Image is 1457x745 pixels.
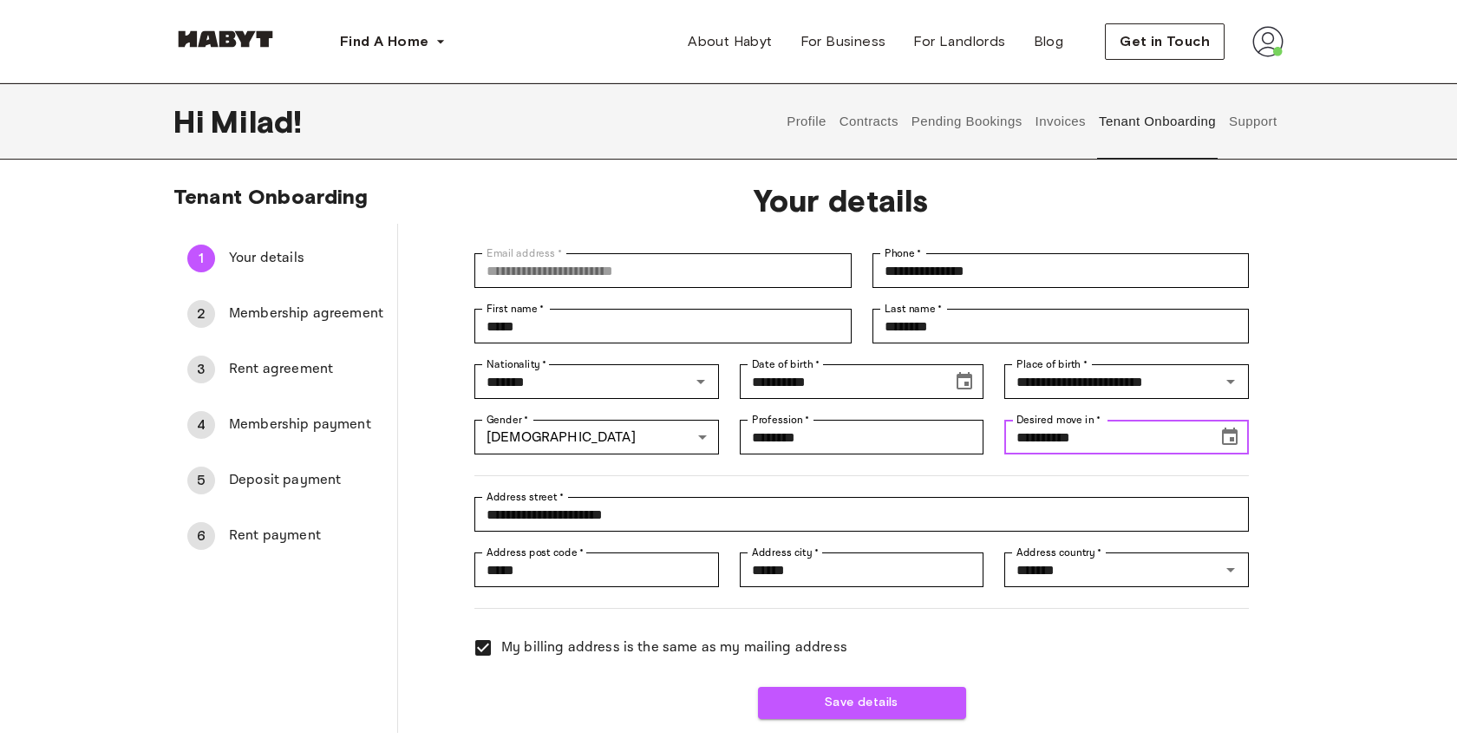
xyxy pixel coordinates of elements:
[1034,31,1064,52] span: Blog
[1097,83,1219,160] button: Tenant Onboarding
[872,309,1249,343] div: Last name
[474,420,719,454] div: [DEMOGRAPHIC_DATA]
[1252,26,1284,57] img: avatar
[173,238,397,279] div: 1Your details
[173,404,397,446] div: 4Membership payment
[187,411,215,439] div: 4
[474,552,719,587] div: Address post code
[487,545,584,560] label: Address post code
[229,526,383,546] span: Rent payment
[758,687,966,719] button: Save details
[1105,23,1225,60] button: Get in Touch
[173,103,211,140] span: Hi
[885,301,943,317] label: Last name
[474,497,1249,532] div: Address street
[487,356,547,372] label: Nationality
[487,489,565,505] label: Address street
[187,467,215,494] div: 5
[947,364,982,399] button: Choose date, selected date is May 15, 1992
[340,31,428,52] span: Find A Home
[689,369,713,394] button: Open
[1020,24,1078,59] a: Blog
[454,182,1228,219] span: Your details
[474,309,851,343] div: First name
[688,31,772,52] span: About Habyt
[229,304,383,324] span: Membership agreement
[487,301,545,317] label: First name
[837,83,900,160] button: Contracts
[487,245,562,261] label: Email address
[173,184,369,209] span: Tenant Onboarding
[909,83,1024,160] button: Pending Bookings
[229,359,383,380] span: Rent agreement
[173,460,397,501] div: 5Deposit payment
[800,31,886,52] span: For Business
[187,522,215,550] div: 6
[474,253,851,288] div: Email address
[885,245,922,261] label: Phone
[872,253,1249,288] div: Phone
[785,83,829,160] button: Profile
[173,515,397,557] div: 6Rent payment
[187,300,215,328] div: 2
[173,30,278,48] img: Habyt
[229,415,383,435] span: Membership payment
[229,248,383,269] span: Your details
[913,31,1005,52] span: For Landlords
[752,356,820,372] label: Date of birth
[899,24,1019,59] a: For Landlords
[1016,412,1101,428] label: Desired move in
[173,349,397,390] div: 3Rent agreement
[1226,83,1279,160] button: Support
[211,103,302,140] span: Milad !
[1212,420,1247,454] button: Choose date, selected date is Oct 3, 2025
[501,637,847,658] span: My billing address is the same as my mailing address
[229,470,383,491] span: Deposit payment
[1120,31,1210,52] span: Get in Touch
[1033,83,1088,160] button: Invoices
[781,83,1284,160] div: user profile tabs
[787,24,900,59] a: For Business
[752,412,810,428] label: Profession
[187,356,215,383] div: 3
[1219,369,1243,394] button: Open
[740,552,984,587] div: Address city
[326,24,460,59] button: Find A Home
[173,293,397,335] div: 2Membership agreement
[1016,356,1088,372] label: Place of birth
[752,545,819,560] label: Address city
[674,24,786,59] a: About Habyt
[487,412,528,428] label: Gender
[740,420,984,454] div: Profession
[187,245,215,272] div: 1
